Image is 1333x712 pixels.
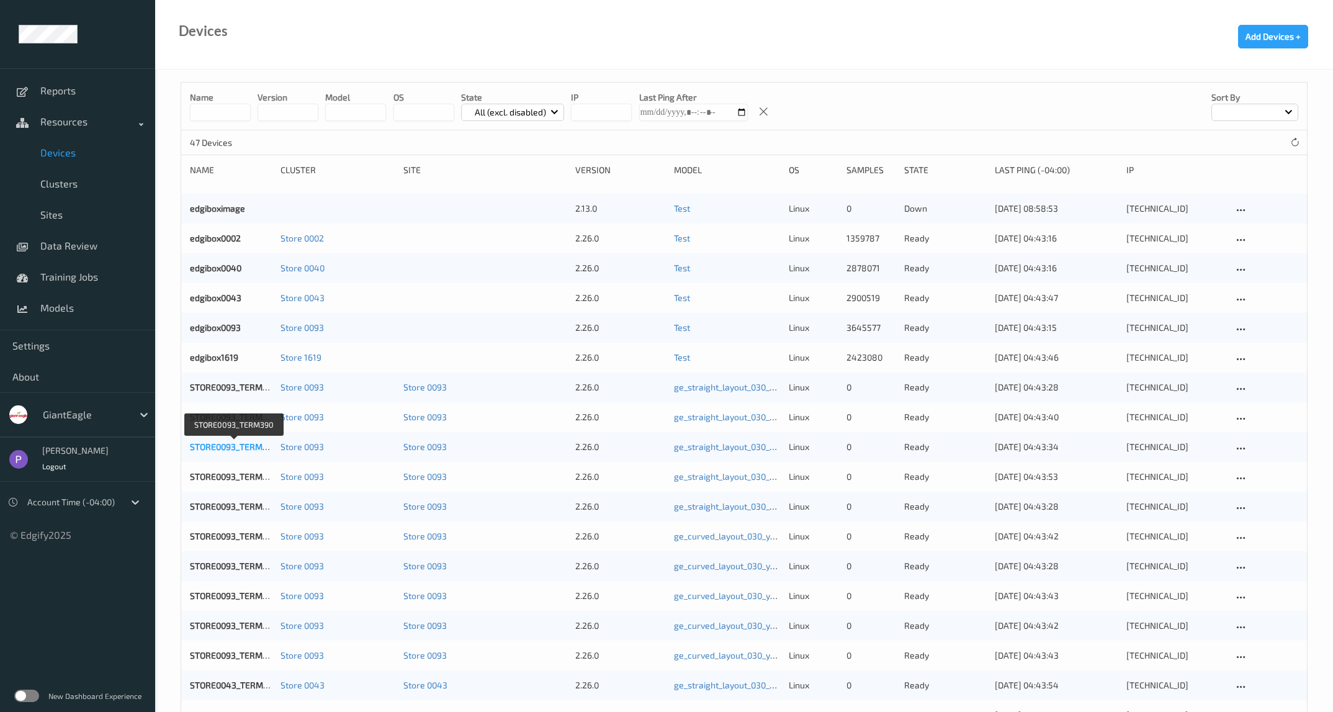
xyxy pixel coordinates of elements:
[904,649,986,662] p: ready
[789,381,838,394] p: linux
[904,202,986,215] p: down
[190,91,251,104] p: Name
[571,91,632,104] p: IP
[846,164,895,176] div: Samples
[190,203,245,214] a: edgiboximage
[846,560,895,572] div: 0
[403,164,567,176] div: Site
[1126,679,1224,692] div: [TECHNICAL_ID]
[575,322,665,334] div: 2.26.0
[789,351,838,364] p: linux
[674,561,848,571] a: ge_curved_layout_030_yolo8n_384_9_07_25
[575,232,665,245] div: 2.26.0
[281,233,324,243] a: Store 0002
[258,91,318,104] p: version
[995,322,1118,334] div: [DATE] 04:43:15
[190,233,241,243] a: edgibox0002
[575,500,665,513] div: 2.26.0
[403,590,447,601] a: Store 0093
[846,411,895,423] div: 0
[1238,25,1308,48] button: Add Devices +
[1126,292,1224,304] div: [TECHNICAL_ID]
[904,351,986,364] p: ready
[904,292,986,304] p: ready
[1126,649,1224,662] div: [TECHNICAL_ID]
[904,560,986,572] p: ready
[575,411,665,423] div: 2.26.0
[281,164,395,176] div: Cluster
[281,501,324,511] a: Store 0093
[1126,381,1224,394] div: [TECHNICAL_ID]
[674,590,848,601] a: ge_curved_layout_030_yolo8n_384_9_07_25
[190,620,279,631] a: STORE0093_TERM384
[190,412,276,422] a: STORE0093_TERM391
[789,649,838,662] p: linux
[789,292,838,304] p: linux
[403,680,447,690] a: Store 0043
[789,620,838,632] p: linux
[995,530,1118,543] div: [DATE] 04:43:42
[674,531,848,541] a: ge_curved_layout_030_yolo8n_384_9_07_25
[789,232,838,245] p: linux
[190,352,238,363] a: edgibox1619
[789,441,838,453] p: linux
[281,561,324,571] a: Store 0093
[846,322,895,334] div: 3645577
[789,202,838,215] p: linux
[575,590,665,602] div: 2.26.0
[674,164,780,176] div: Model
[190,590,278,601] a: STORE0093_TERM383
[904,471,986,483] p: ready
[281,322,324,333] a: Store 0093
[674,263,690,273] a: Test
[575,620,665,632] div: 2.26.0
[639,91,748,104] p: Last Ping After
[904,322,986,334] p: ready
[1126,232,1224,245] div: [TECHNICAL_ID]
[575,292,665,304] div: 2.26.0
[995,262,1118,274] div: [DATE] 04:43:16
[470,106,550,119] p: All (excl. disabled)
[575,530,665,543] div: 2.26.0
[190,501,277,511] a: STORE0093_TERM392
[674,471,875,482] a: ge_straight_layout_030_yolo8n_384_9_07_25_fixed
[281,352,321,363] a: Store 1619
[179,25,228,37] div: Devices
[1126,620,1224,632] div: [TECHNICAL_ID]
[789,164,838,176] div: OS
[674,412,875,422] a: ge_straight_layout_030_yolo8n_384_9_07_25_fixed
[575,381,665,394] div: 2.26.0
[904,164,986,176] div: State
[995,679,1118,692] div: [DATE] 04:43:54
[281,292,325,303] a: Store 0043
[190,650,278,660] a: STORE0093_TERM382
[846,292,895,304] div: 2900519
[190,382,277,392] a: STORE0093_TERM393
[190,263,241,273] a: edgibox0040
[846,500,895,513] div: 0
[403,650,447,660] a: Store 0093
[846,351,895,364] div: 2423080
[1126,590,1224,602] div: [TECHNICAL_ID]
[190,471,278,482] a: STORE0093_TERM394
[575,164,665,176] div: version
[904,262,986,274] p: ready
[674,620,848,631] a: ge_curved_layout_030_yolo8n_384_9_07_25
[674,233,690,243] a: Test
[846,649,895,662] div: 0
[674,650,848,660] a: ge_curved_layout_030_yolo8n_384_9_07_25
[403,412,447,422] a: Store 0093
[281,650,324,660] a: Store 0093
[846,381,895,394] div: 0
[674,382,875,392] a: ge_straight_layout_030_yolo8n_384_9_07_25_fixed
[995,351,1118,364] div: [DATE] 04:43:46
[789,471,838,483] p: linux
[995,500,1118,513] div: [DATE] 04:43:28
[190,322,241,333] a: edgibox0093
[846,441,895,453] div: 0
[281,382,324,392] a: Store 0093
[403,620,447,631] a: Store 0093
[995,620,1118,632] div: [DATE] 04:43:42
[995,441,1118,453] div: [DATE] 04:43:34
[789,411,838,423] p: linux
